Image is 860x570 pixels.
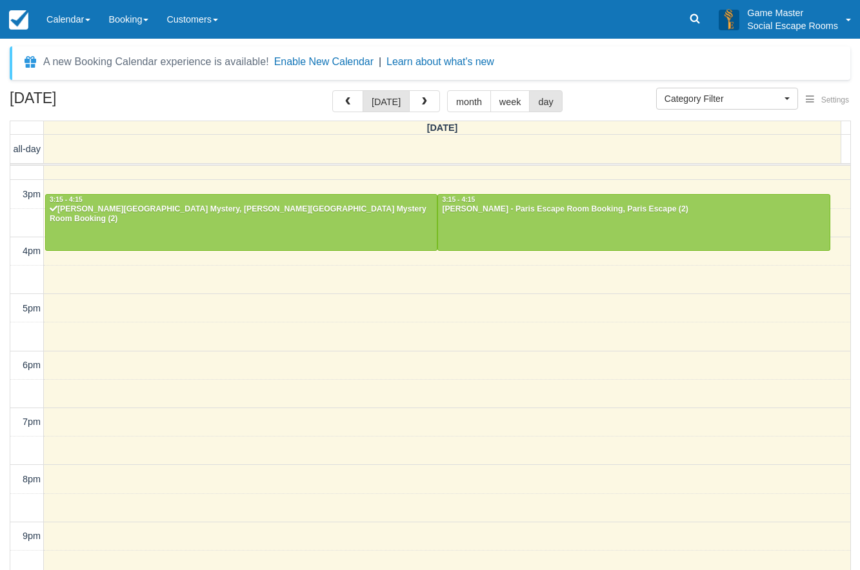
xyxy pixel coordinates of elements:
[43,54,269,70] div: A new Booking Calendar experience is available!
[427,123,458,133] span: [DATE]
[23,474,41,484] span: 8pm
[437,194,830,251] a: 3:15 - 4:15[PERSON_NAME] - Paris Escape Room Booking, Paris Escape (2)
[23,360,41,370] span: 6pm
[10,90,173,114] h2: [DATE]
[821,95,849,104] span: Settings
[379,56,381,67] span: |
[23,189,41,199] span: 3pm
[798,91,857,110] button: Settings
[23,303,41,313] span: 5pm
[23,531,41,541] span: 9pm
[23,417,41,427] span: 7pm
[719,9,739,30] img: A3
[363,90,410,112] button: [DATE]
[442,196,475,203] span: 3:15 - 4:15
[529,90,562,112] button: day
[447,90,491,112] button: month
[656,88,798,110] button: Category Filter
[50,196,83,203] span: 3:15 - 4:15
[665,92,781,105] span: Category Filter
[747,6,838,19] p: Game Master
[441,204,826,215] div: [PERSON_NAME] - Paris Escape Room Booking, Paris Escape (2)
[274,55,374,68] button: Enable New Calendar
[490,90,530,112] button: week
[747,19,838,32] p: Social Escape Rooms
[49,204,434,225] div: [PERSON_NAME][GEOGRAPHIC_DATA] Mystery, [PERSON_NAME][GEOGRAPHIC_DATA] Mystery Room Booking (2)
[23,246,41,256] span: 4pm
[9,10,28,30] img: checkfront-main-nav-mini-logo.png
[14,144,41,154] span: all-day
[386,56,494,67] a: Learn about what's new
[45,194,437,251] a: 3:15 - 4:15[PERSON_NAME][GEOGRAPHIC_DATA] Mystery, [PERSON_NAME][GEOGRAPHIC_DATA] Mystery Room Bo...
